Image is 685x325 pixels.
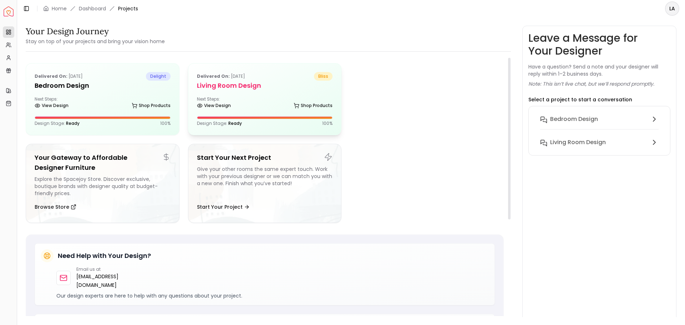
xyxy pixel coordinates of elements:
a: Spacejoy [4,6,14,16]
a: Shop Products [294,101,333,111]
div: Next Steps: [197,96,333,111]
span: bliss [314,72,333,81]
a: Start Your Next ProjectGive your other rooms the same expert touch. Work with your previous desig... [188,144,342,223]
h6: Living Room Design [550,138,606,147]
p: Design Stage: [35,121,80,126]
a: Your Gateway to Affordable Designer FurnitureExplore the Spacejoy Store. Discover exclusive, bout... [26,144,179,223]
a: View Design [197,101,231,111]
small: Stay on top of your projects and bring your vision home [26,38,165,45]
span: LA [666,2,679,15]
p: [DATE] [197,72,245,81]
p: Our design experts are here to help with any questions about your project. [56,292,489,299]
p: 100 % [160,121,171,126]
p: Design Stage: [197,121,242,126]
a: [EMAIL_ADDRESS][DOMAIN_NAME] [76,272,156,289]
span: Projects [118,5,138,12]
p: Email us at [76,266,156,272]
span: Ready [66,120,80,126]
b: Delivered on: [197,73,230,79]
div: Explore the Spacejoy Store. Discover exclusive, boutique brands with designer quality at budget-f... [35,176,171,197]
h5: Need Help with Your Design? [58,251,151,261]
button: Bedroom Design [534,112,664,135]
h5: Start Your Next Project [197,153,333,163]
b: Delivered on: [35,73,67,79]
div: Next Steps: [35,96,171,111]
h3: Your Design Journey [26,26,165,37]
p: Have a question? Send a note and your designer will reply within 1–2 business days. [528,63,670,77]
div: Give your other rooms the same expert touch. Work with your previous designer or we can match you... [197,166,333,197]
button: Start Your Project [197,200,250,214]
p: Note: This isn’t live chat, but we’ll respond promptly. [528,80,654,87]
p: Select a project to start a conversation [528,96,632,103]
nav: breadcrumb [43,5,138,12]
p: 100 % [322,121,333,126]
h3: Leave a Message for Your Designer [528,32,670,57]
h6: Bedroom Design [550,115,598,123]
span: delight [146,72,171,81]
img: Spacejoy Logo [4,6,14,16]
h5: Living Room Design [197,81,333,91]
a: Shop Products [132,101,171,111]
button: Browse Store [35,200,76,214]
button: LA [665,1,679,16]
a: View Design [35,101,68,111]
p: [DATE] [35,72,83,81]
a: Dashboard [79,5,106,12]
h5: Bedroom Design [35,81,171,91]
button: Living Room Design [534,135,664,149]
a: Home [52,5,67,12]
h5: Your Gateway to Affordable Designer Furniture [35,153,171,173]
span: Ready [228,120,242,126]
